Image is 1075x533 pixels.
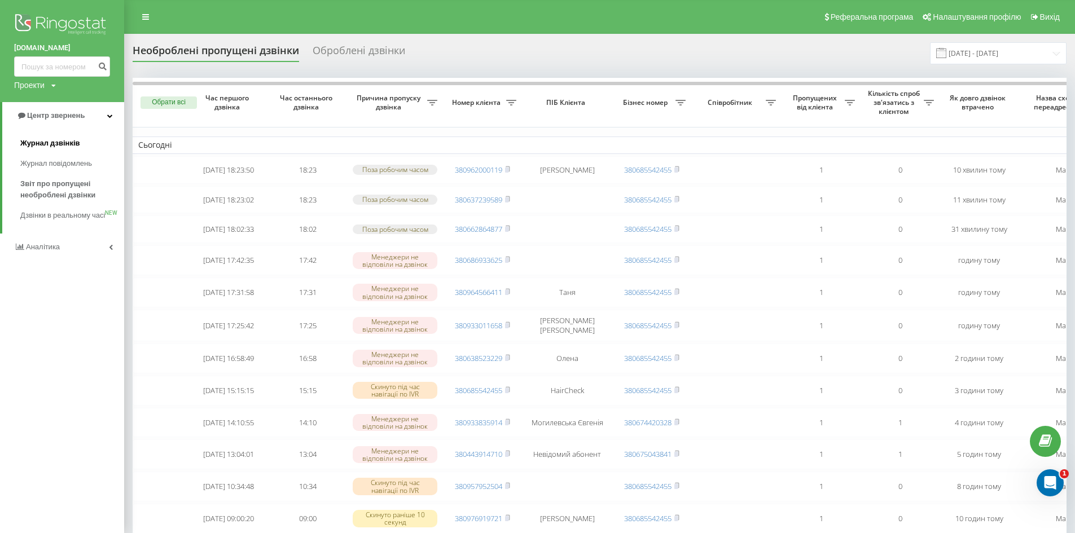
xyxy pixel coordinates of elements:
[268,277,347,307] td: 17:31
[624,165,672,175] a: 380685542455
[940,186,1019,214] td: 11 хвилин тому
[624,385,672,395] a: 380685542455
[20,133,124,153] a: Журнал дзвінків
[624,417,672,428] a: 380674420328
[624,195,672,205] a: 380685542455
[940,245,1019,275] td: годину тому
[189,472,268,501] td: [DATE] 10:34:48
[861,156,940,184] td: 0
[522,376,612,406] td: HairCheck
[522,408,612,438] td: Могилевська Євгенія
[353,510,437,527] div: Скинуто раніше 10 секунд
[782,310,861,341] td: 1
[353,195,437,204] div: Поза робочим часом
[268,156,347,184] td: 18:23
[522,310,612,341] td: [PERSON_NAME] [PERSON_NAME]
[189,156,268,184] td: [DATE] 18:23:50
[522,156,612,184] td: [PERSON_NAME]
[940,472,1019,501] td: 8 годин тому
[940,156,1019,184] td: 10 хвилин тому
[940,215,1019,243] td: 31 хвилину тому
[1037,469,1064,496] iframe: Intercom live chat
[861,376,940,406] td: 0
[455,481,502,491] a: 380957952504
[455,224,502,234] a: 380662864877
[933,12,1021,21] span: Налаштування профілю
[14,42,110,54] a: [DOMAIN_NAME]
[189,245,268,275] td: [DATE] 17:42:35
[14,80,45,91] div: Проекти
[189,277,268,307] td: [DATE] 17:31:58
[940,439,1019,469] td: 5 годин тому
[861,439,940,469] td: 1
[353,165,437,174] div: Поза робочим часом
[782,376,861,406] td: 1
[353,224,437,234] div: Поза робочим часом
[861,245,940,275] td: 0
[353,478,437,495] div: Скинуто під час навігації по IVR
[268,245,347,275] td: 17:42
[353,284,437,301] div: Менеджери не відповіли на дзвінок
[782,245,861,275] td: 1
[940,310,1019,341] td: годину тому
[268,376,347,406] td: 15:15
[189,215,268,243] td: [DATE] 18:02:33
[455,417,502,428] a: 380933835914
[2,102,124,129] a: Центр звернень
[522,277,612,307] td: Таня
[624,513,672,523] a: 380685542455
[313,45,405,62] div: Оброблені дзвінки
[861,186,940,214] td: 0
[189,343,268,373] td: [DATE] 16:58:49
[618,98,675,107] span: Бізнес номер
[20,174,124,205] a: Звіт про пропущені необроблені дзвінки
[353,446,437,463] div: Менеджери не відповіли на дзвінок
[189,408,268,438] td: [DATE] 14:10:55
[198,94,259,111] span: Час першого дзвінка
[782,186,861,214] td: 1
[20,210,105,221] span: Дзвінки в реальному часі
[189,439,268,469] td: [DATE] 13:04:01
[449,98,506,107] span: Номер клієнта
[189,186,268,214] td: [DATE] 18:23:02
[861,310,940,341] td: 0
[268,408,347,438] td: 14:10
[1040,12,1060,21] span: Вихід
[624,287,672,297] a: 380685542455
[782,277,861,307] td: 1
[353,350,437,367] div: Менеджери не відповіли на дзвінок
[940,343,1019,373] td: 2 години тому
[624,255,672,265] a: 380685542455
[353,317,437,334] div: Менеджери не відповіли на дзвінок
[455,513,502,523] a: 380976919721
[14,56,110,77] input: Пошук за номером
[455,353,502,363] a: 380638523229
[20,153,124,174] a: Журнал повідомлень
[624,224,672,234] a: 380685542455
[787,94,845,111] span: Пропущених від клієнта
[353,382,437,399] div: Скинуто під час навігації по IVR
[782,408,861,438] td: 1
[26,243,60,251] span: Аналiтика
[20,138,80,149] span: Журнал дзвінків
[455,195,502,205] a: 380637239589
[268,439,347,469] td: 13:04
[268,186,347,214] td: 18:23
[141,96,197,109] button: Обрати всі
[14,11,110,39] img: Ringostat logo
[455,320,502,331] a: 380933011658
[940,277,1019,307] td: годину тому
[20,205,124,226] a: Дзвінки в реальному часіNEW
[455,255,502,265] a: 380686933625
[949,94,1010,111] span: Як довго дзвінок втрачено
[532,98,603,107] span: ПІБ Клієнта
[831,12,914,21] span: Реферальна програма
[624,449,672,459] a: 380675043841
[624,320,672,331] a: 380685542455
[1060,469,1069,478] span: 1
[353,252,437,269] div: Менеджери не відповіли на дзвінок
[455,287,502,297] a: 380964566411
[522,343,612,373] td: Олена
[861,472,940,501] td: 0
[20,158,92,169] span: Журнал повідомлень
